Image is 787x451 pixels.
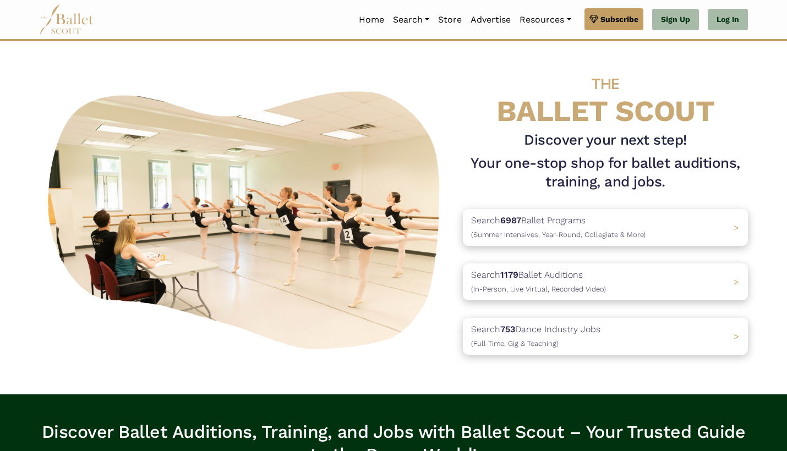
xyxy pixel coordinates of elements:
a: Search753Dance Industry Jobs(Full-Time, Gig & Teaching) > [463,318,748,355]
b: 6987 [500,215,521,226]
span: (Summer Intensives, Year-Round, Collegiate & More) [471,230,646,239]
a: Home [354,8,389,31]
span: (Full-Time, Gig & Teaching) [471,339,559,348]
b: 753 [500,324,515,334]
span: > [734,277,739,287]
span: > [734,331,739,342]
span: > [734,222,739,233]
b: 1179 [500,269,518,280]
h4: BALLET SCOUT [463,63,748,127]
span: THE [592,75,619,93]
a: Resources [515,8,575,31]
h1: Your one-stop shop for ballet auditions, training, and jobs. [463,154,748,191]
span: Subscribe [600,13,638,25]
p: Search Ballet Programs [471,213,646,241]
a: Sign Up [652,9,699,31]
a: Search1179Ballet Auditions(In-Person, Live Virtual, Recorded Video) > [463,263,748,300]
a: Subscribe [584,8,643,30]
p: Search Ballet Auditions [471,268,606,296]
a: Advertise [466,8,515,31]
span: (In-Person, Live Virtual, Recorded Video) [471,285,606,293]
a: Search6987Ballet Programs(Summer Intensives, Year-Round, Collegiate & More)> [463,209,748,246]
p: Search Dance Industry Jobs [471,322,600,350]
a: Search [389,8,434,31]
a: Log In [708,9,748,31]
h3: Discover your next step! [463,131,748,150]
a: Store [434,8,466,31]
img: A group of ballerinas talking to each other in a ballet studio [39,79,454,356]
img: gem.svg [589,13,598,25]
